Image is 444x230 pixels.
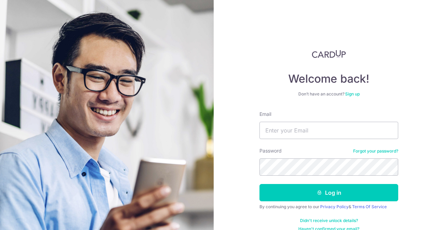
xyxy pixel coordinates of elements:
[259,72,398,86] h4: Welcome back!
[259,184,398,201] button: Log in
[259,122,398,139] input: Enter your Email
[345,91,360,96] a: Sign up
[353,148,398,154] a: Forgot your password?
[259,147,282,154] label: Password
[259,111,271,118] label: Email
[259,204,398,210] div: By continuing you agree to our &
[312,50,346,58] img: CardUp Logo
[352,204,387,209] a: Terms Of Service
[320,204,349,209] a: Privacy Policy
[259,91,398,97] div: Don’t have an account?
[300,218,358,223] a: Didn't receive unlock details?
